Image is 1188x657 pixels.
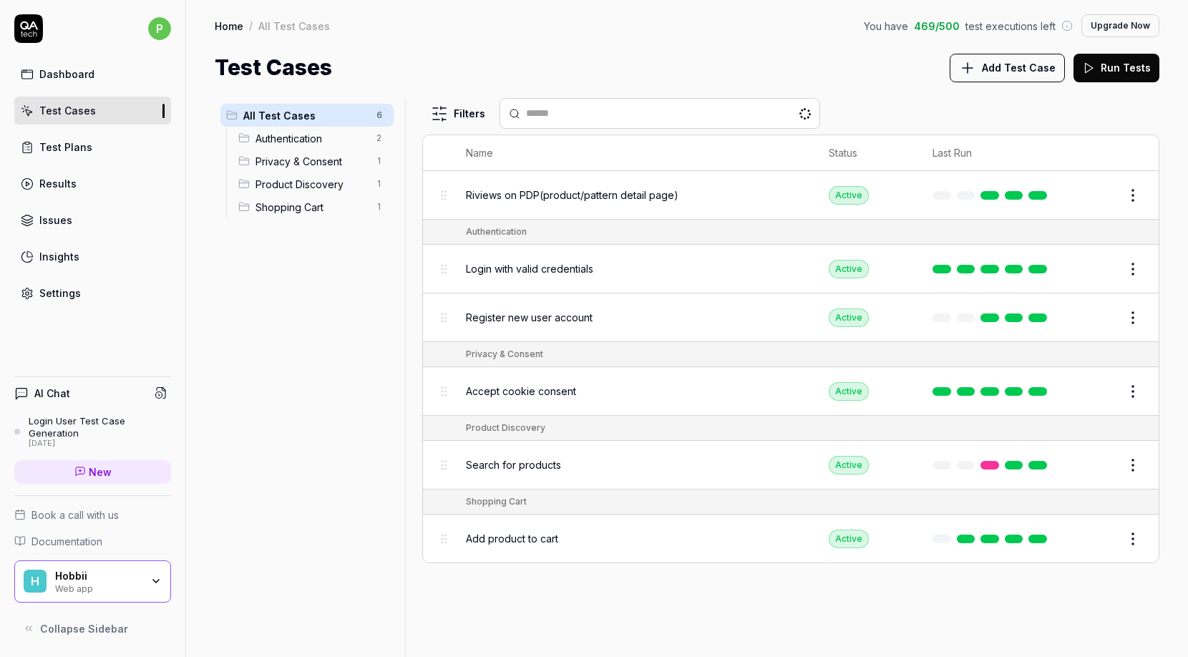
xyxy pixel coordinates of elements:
div: Active [829,260,869,278]
span: 1 [371,175,388,193]
div: Results [39,176,77,191]
span: Add product to cart [466,531,558,546]
span: Product Discovery [255,177,368,192]
th: Last Run [918,135,1067,171]
span: Collapse Sidebar [40,621,128,636]
span: Login with valid credentials [466,261,593,276]
button: HHobbiiWeb app [14,560,171,603]
span: 6 [371,107,388,124]
tr: Register new user accountActive [423,293,1159,342]
th: Status [814,135,918,171]
a: Dashboard [14,60,171,88]
div: Drag to reorderShopping Cart1 [233,195,394,218]
span: 2 [371,130,388,147]
div: Insights [39,249,79,264]
div: Test Plans [39,140,92,155]
span: All Test Cases [243,108,368,123]
tr: Search for productsActive [423,441,1159,490]
a: Documentation [14,534,171,549]
span: 1 [371,198,388,215]
a: Book a call with us [14,507,171,522]
button: Run Tests [1073,54,1159,82]
span: Search for products [466,457,561,472]
div: Drag to reorderAuthentication2 [233,127,394,150]
a: Issues [14,206,171,234]
h4: AI Chat [34,386,70,401]
div: Login User Test Case Generation [29,415,171,439]
span: H [24,570,47,593]
span: Privacy & Consent [255,154,368,169]
div: Active [829,382,869,401]
tr: Accept cookie consentActive [423,367,1159,416]
div: Active [829,308,869,327]
div: All Test Cases [258,19,330,33]
a: New [14,460,171,484]
span: Register new user account [466,310,593,325]
button: Collapse Sidebar [14,614,171,643]
span: Shopping Cart [255,200,368,215]
div: Privacy & Consent [466,348,543,361]
span: New [89,464,112,480]
button: Add Test Case [950,54,1065,82]
div: Hobbii [55,570,141,583]
span: Documentation [31,534,102,549]
div: Drag to reorderProduct Discovery1 [233,172,394,195]
div: Test Cases [39,103,96,118]
tr: Riviews on PDP(product/pattern detail page)Active [423,171,1159,220]
span: Book a call with us [31,507,119,522]
span: Authentication [255,131,368,146]
div: Active [829,186,869,205]
div: Product Discovery [466,422,545,434]
div: Drag to reorderPrivacy & Consent1 [233,150,394,172]
div: Issues [39,213,72,228]
a: Insights [14,243,171,271]
div: Dashboard [39,67,94,82]
button: Upgrade Now [1081,14,1159,37]
span: 1 [371,152,388,170]
div: Authentication [466,225,527,238]
button: Filters [422,99,494,128]
tr: Login with valid credentialsActive [423,245,1159,293]
div: / [249,19,253,33]
span: Riviews on PDP(product/pattern detail page) [466,188,678,203]
div: Web app [55,582,141,593]
span: 469 / 500 [914,19,960,34]
a: Login User Test Case Generation[DATE] [14,415,171,448]
a: Settings [14,279,171,307]
div: Active [829,530,869,548]
span: Add Test Case [982,60,1056,75]
a: Test Plans [14,133,171,161]
span: Accept cookie consent [466,384,576,399]
span: You have [864,19,908,34]
div: [DATE] [29,439,171,449]
button: p [148,14,171,43]
th: Name [452,135,815,171]
div: Active [829,456,869,474]
div: Settings [39,286,81,301]
a: Home [215,19,243,33]
div: Shopping Cart [466,495,527,508]
a: Results [14,170,171,198]
a: Test Cases [14,97,171,125]
span: test executions left [965,19,1056,34]
h1: Test Cases [215,52,332,84]
span: p [148,17,171,40]
tr: Add product to cartActive [423,515,1159,563]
